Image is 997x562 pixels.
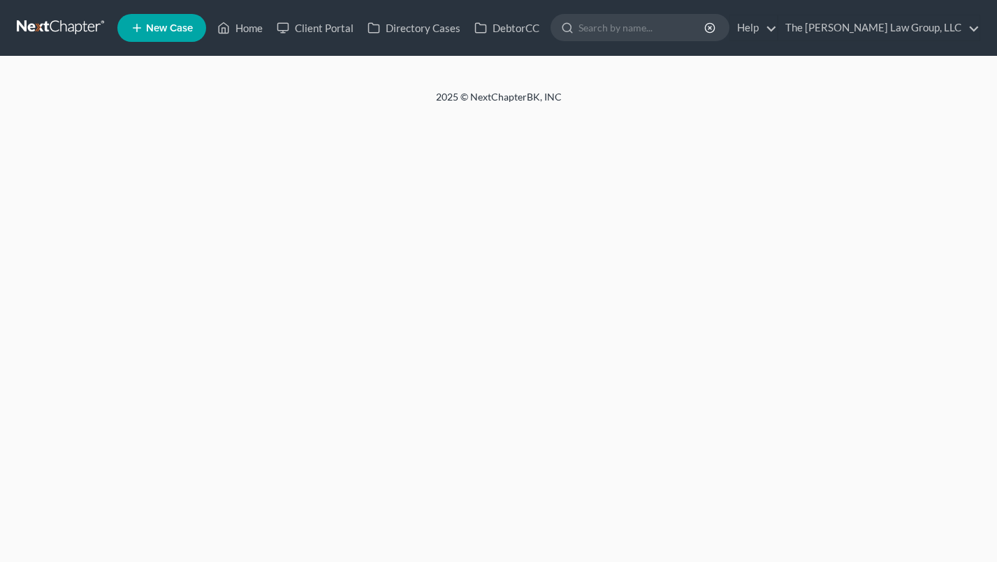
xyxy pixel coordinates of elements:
a: Help [730,15,777,40]
a: Home [210,15,270,40]
div: 2025 © NextChapterBK, INC [101,90,897,115]
a: DebtorCC [467,15,546,40]
a: Directory Cases [361,15,467,40]
input: Search by name... [578,15,706,40]
a: The [PERSON_NAME] Law Group, LLC [778,15,980,40]
span: New Case [146,23,193,34]
a: Client Portal [270,15,361,40]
